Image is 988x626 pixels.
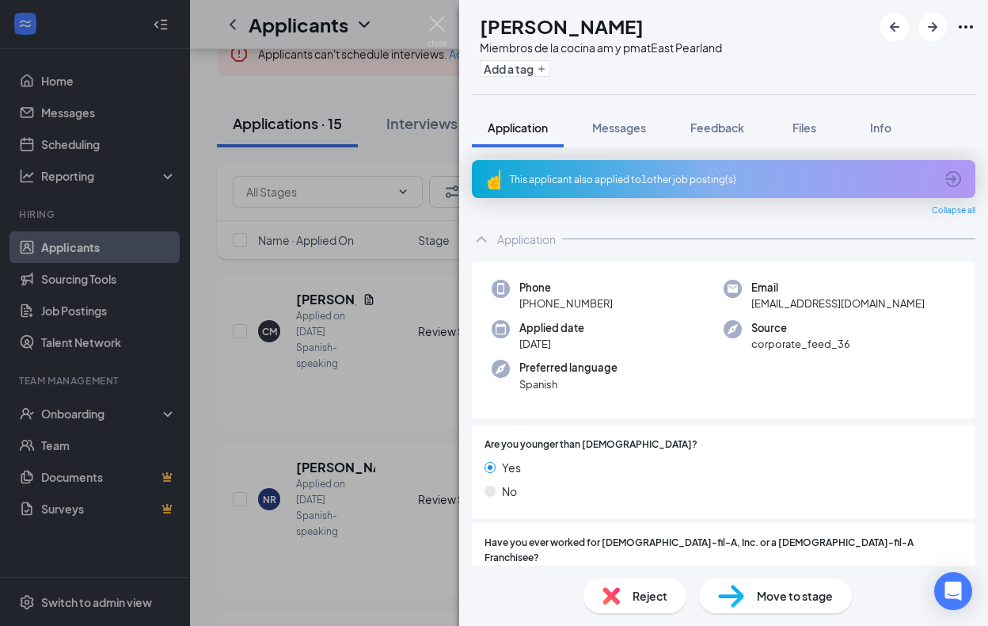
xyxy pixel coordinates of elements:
[519,336,584,352] span: [DATE]
[484,536,963,566] span: Have you ever worked for [DEMOGRAPHIC_DATA]-fil-A, Inc. or a [DEMOGRAPHIC_DATA]-fil-A Franchisee?
[519,320,584,336] span: Applied date
[944,170,963,189] svg: ArrowCircle
[751,296,925,311] span: [EMAIL_ADDRESS][DOMAIN_NAME]
[472,230,491,249] svg: ChevronUp
[488,120,548,135] span: Application
[932,204,975,217] span: Collapse all
[885,17,904,36] svg: ArrowLeftNew
[757,587,833,605] span: Move to stage
[633,587,667,605] span: Reject
[480,60,550,77] button: PlusAdd a tag
[918,13,947,41] button: ArrowRight
[519,376,617,392] span: Spanish
[484,437,697,452] span: Are you younger than [DEMOGRAPHIC_DATA]?
[502,483,517,500] span: No
[537,64,546,74] svg: Plus
[751,336,850,352] span: corporate_feed_36
[519,360,617,376] span: Preferred language
[792,120,816,135] span: Files
[519,296,613,311] span: [PHONE_NUMBER]
[510,173,934,186] div: This applicant also applied to 1 other job posting(s)
[880,13,909,41] button: ArrowLeftNew
[956,17,975,36] svg: Ellipses
[480,13,644,40] h1: [PERSON_NAME]
[690,120,744,135] span: Feedback
[480,40,722,55] div: Miembros de la cocina am y pm at East Pearland
[923,17,942,36] svg: ArrowRight
[497,231,556,247] div: Application
[751,320,850,336] span: Source
[502,459,521,476] span: Yes
[751,280,925,296] span: Email
[934,572,972,610] div: Open Intercom Messenger
[870,120,891,135] span: Info
[592,120,646,135] span: Messages
[519,280,613,296] span: Phone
